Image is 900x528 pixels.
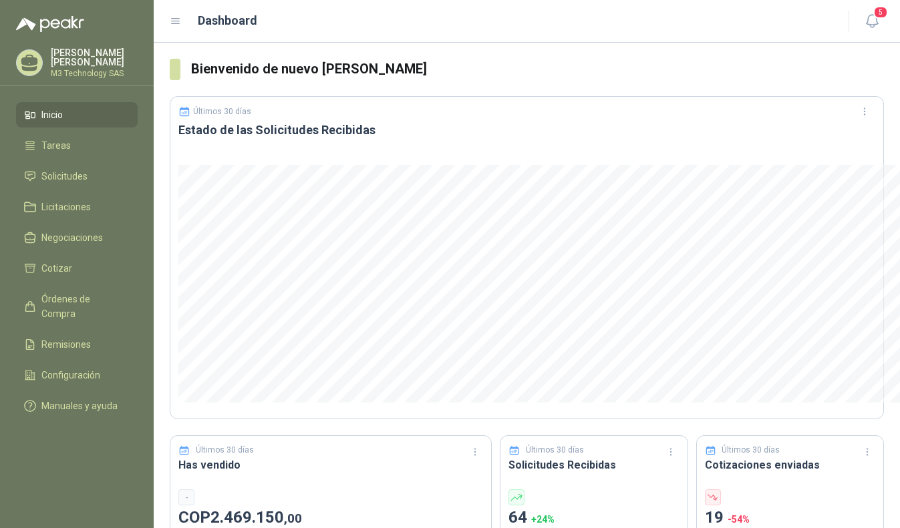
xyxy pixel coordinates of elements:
a: Cotizar [16,256,138,281]
p: Últimos 30 días [196,444,254,457]
span: -54 % [728,514,750,525]
img: Logo peakr [16,16,84,32]
span: Solicitudes [41,169,88,184]
span: Negociaciones [41,230,103,245]
h3: Estado de las Solicitudes Recibidas [178,122,875,138]
p: Últimos 30 días [193,107,251,116]
a: Licitaciones [16,194,138,220]
span: Licitaciones [41,200,91,214]
span: Configuración [41,368,100,382]
a: Solicitudes [16,164,138,189]
p: M3 Technology SAS [51,69,138,77]
span: 2.469.150 [210,508,302,527]
span: Cotizar [41,261,72,276]
span: Órdenes de Compra [41,292,125,321]
span: Inicio [41,107,63,122]
a: Órdenes de Compra [16,286,138,326]
button: 5 [860,9,884,33]
a: Configuración [16,362,138,388]
p: Últimos 30 días [526,444,584,457]
p: Últimos 30 días [722,444,780,457]
a: Negociaciones [16,225,138,250]
a: Remisiones [16,332,138,357]
h3: Solicitudes Recibidas [508,457,680,473]
span: Tareas [41,138,71,153]
h3: Bienvenido de nuevo [PERSON_NAME] [191,59,884,79]
span: Remisiones [41,337,91,352]
h1: Dashboard [198,11,257,30]
h3: Cotizaciones enviadas [705,457,876,473]
a: Manuales y ayuda [16,393,138,419]
h3: Has vendido [178,457,483,473]
span: ,00 [284,511,302,526]
span: Manuales y ayuda [41,399,118,413]
a: Inicio [16,102,138,127]
div: - [178,489,194,505]
p: [PERSON_NAME] [PERSON_NAME] [51,48,138,67]
span: + 24 % [531,514,555,525]
a: Tareas [16,133,138,158]
span: 5 [873,6,888,19]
